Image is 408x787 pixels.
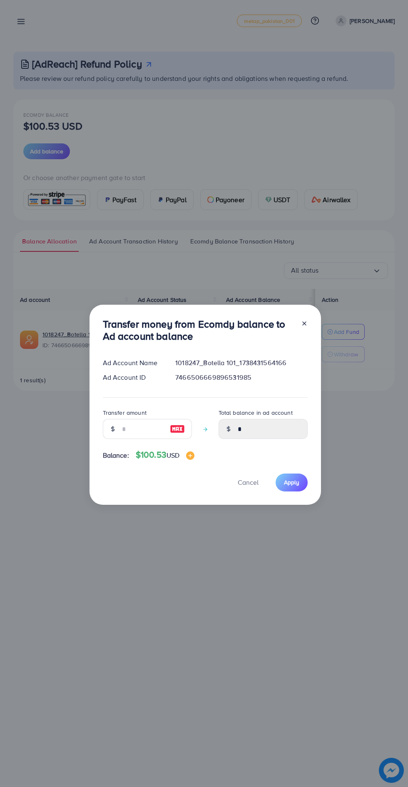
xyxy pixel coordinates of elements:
div: Ad Account ID [96,373,169,382]
h3: Transfer money from Ecomdy balance to Ad account balance [103,318,294,342]
span: USD [167,451,179,460]
label: Transfer amount [103,409,147,417]
button: Apply [276,474,308,491]
span: Apply [284,478,299,486]
label: Total balance in ad account [219,409,293,417]
div: 1018247_Botella 101_1738431564166 [169,358,314,368]
span: Cancel [238,478,259,487]
div: Ad Account Name [96,358,169,368]
img: image [170,424,185,434]
span: Balance: [103,451,129,460]
h4: $100.53 [136,450,195,460]
div: 7466506669896531985 [169,373,314,382]
img: image [186,451,194,460]
button: Cancel [227,474,269,491]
